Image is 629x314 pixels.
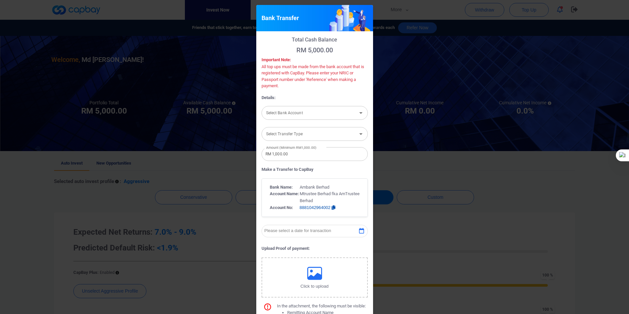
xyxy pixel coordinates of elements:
[270,184,300,191] p: Bank Name:
[262,57,291,62] strong: Important Note:
[262,46,368,54] p: RM 5,000.00
[270,204,300,211] p: Account No:
[300,205,336,210] button: 8881042964002
[262,94,368,101] p: Details:
[262,64,368,89] p: All top ups must be made from the bank account that is registered with CapBay. Please enter your ...
[300,191,360,204] p: Mtrustee Berhad fka AmTrustee Berhad
[356,108,365,118] button: Open
[356,129,365,139] button: Open
[264,228,331,233] p: Please select a date for transaction
[300,184,360,191] p: Ambank Berhad
[266,145,316,150] label: Amount (Minimum RM1,000.00)
[264,284,365,289] p: Click to upload
[277,303,366,310] p: In the attachment, the following must be visible:
[262,257,368,298] button: Click to upload
[262,14,299,22] h5: Bank Transfer
[262,225,368,237] button: Please select a date for transaction
[262,245,368,252] p: Upload Proof of payment:
[262,37,368,43] p: Total Cash Balance
[262,166,368,173] p: Make a Transfer to CapBay
[270,191,300,197] p: Account Name:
